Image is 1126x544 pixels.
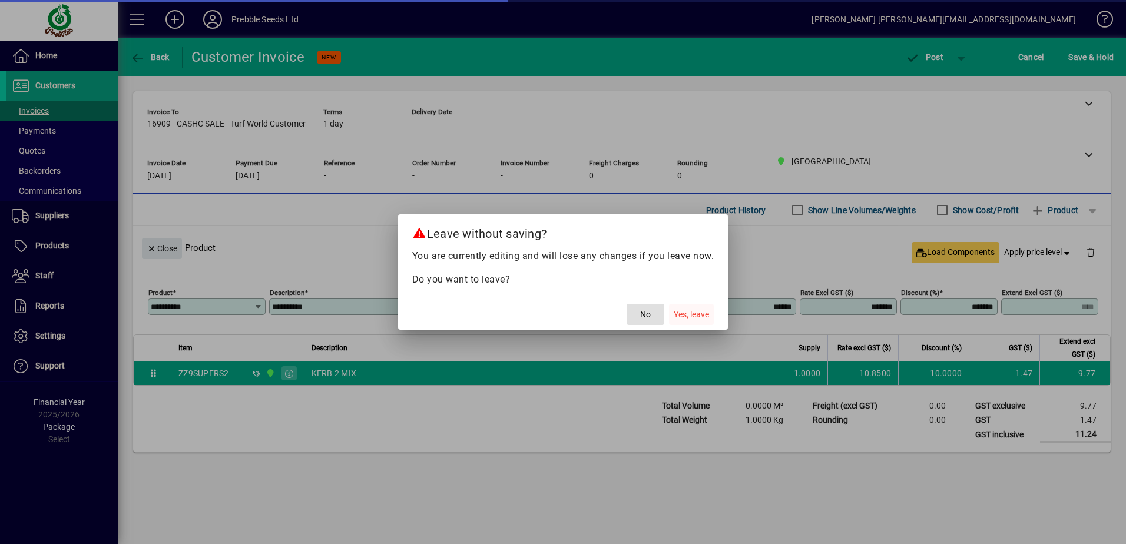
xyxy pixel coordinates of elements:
[398,214,728,248] h2: Leave without saving?
[412,273,714,287] p: Do you want to leave?
[640,309,651,321] span: No
[627,304,664,325] button: No
[674,309,709,321] span: Yes, leave
[669,304,714,325] button: Yes, leave
[412,249,714,263] p: You are currently editing and will lose any changes if you leave now.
